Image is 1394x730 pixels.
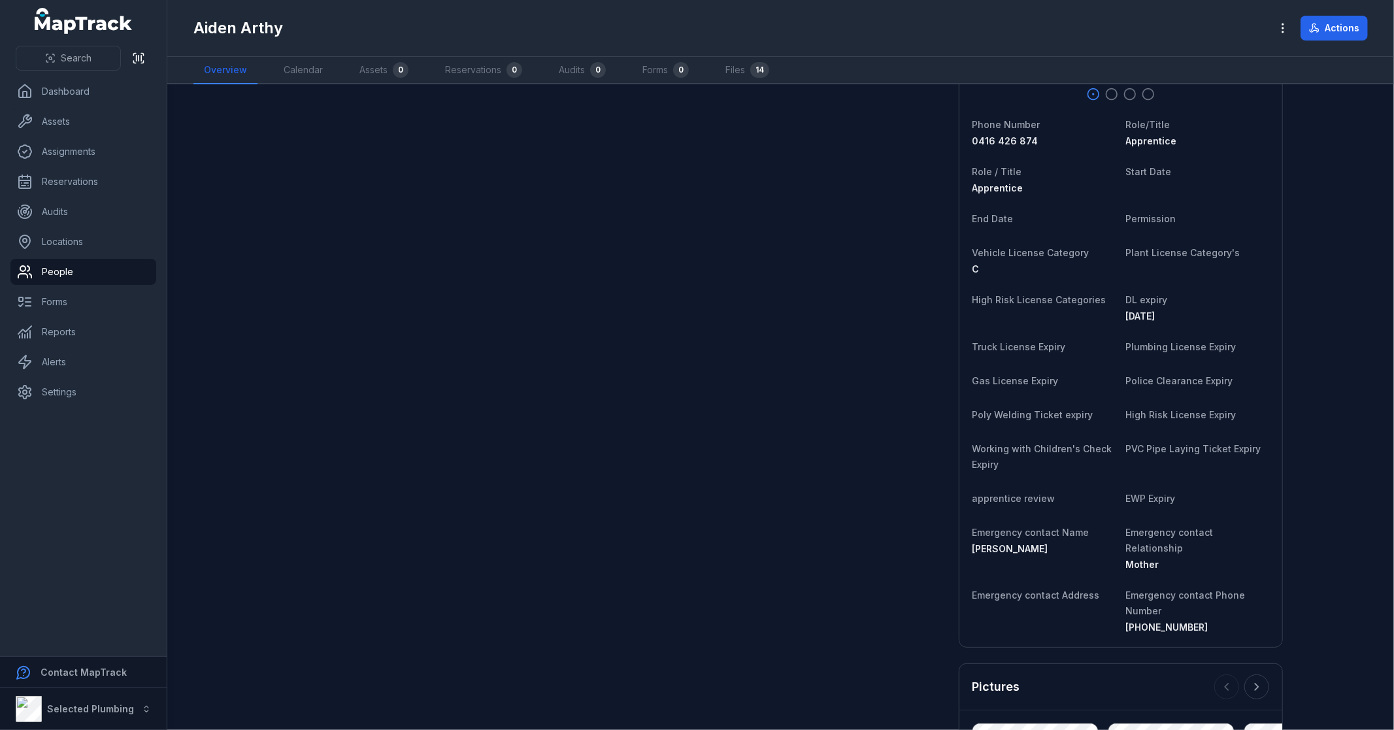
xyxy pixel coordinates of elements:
a: Reservations [10,169,156,195]
a: Audits [10,199,156,225]
div: 0 [393,62,408,78]
span: Permission [1126,213,1176,224]
strong: Selected Plumbing [47,703,134,714]
span: High Risk License Categories [972,294,1106,305]
span: High Risk License Expiry [1126,409,1236,420]
span: Vehicle License Category [972,247,1089,258]
div: 0 [506,62,522,78]
span: Emergency contact Phone Number [1126,589,1246,616]
a: Reports [10,319,156,345]
a: MapTrack [35,8,133,34]
a: Assets0 [349,57,419,84]
strong: Contact MapTrack [41,667,127,678]
a: Reservations0 [435,57,533,84]
span: Emergency contact Address [972,589,1100,601]
span: DL expiry [1126,294,1168,305]
a: Locations [10,229,156,255]
span: Emergency contact Relationship [1126,527,1214,554]
span: Police Clearance Expiry [1126,375,1233,386]
span: Role / Title [972,166,1022,177]
a: Forms [10,289,156,315]
a: People [10,259,156,285]
span: [DATE] [1126,310,1155,322]
span: EWP Expiry [1126,493,1176,504]
span: [PHONE_NUMBER] [1126,622,1208,633]
h1: Aiden Arthy [193,18,283,39]
div: 0 [590,62,606,78]
span: Truck License Expiry [972,341,1066,352]
button: Actions [1301,16,1368,41]
a: Forms0 [632,57,699,84]
span: Plant License Category's [1126,247,1240,258]
span: apprentice review [972,493,1055,504]
span: Search [61,52,91,65]
span: Emergency contact Name [972,527,1089,538]
span: End Date [972,213,1014,224]
span: Poly Welding Ticket expiry [972,409,1093,420]
button: Search [16,46,121,71]
span: [PERSON_NAME] [972,543,1048,554]
span: Gas License Expiry [972,375,1059,386]
span: Mother [1126,559,1159,570]
span: Apprentice [1126,135,1177,146]
span: Apprentice [972,182,1023,193]
a: Dashboard [10,78,156,105]
span: Role/Title [1126,119,1170,130]
a: Overview [193,57,257,84]
span: PVC Pipe Laying Ticket Expiry [1126,443,1261,454]
a: Calendar [273,57,333,84]
div: 0 [673,62,689,78]
a: Assets [10,108,156,135]
a: Files14 [715,57,780,84]
a: Settings [10,379,156,405]
a: Audits0 [548,57,616,84]
span: Working with Children's Check Expiry [972,443,1112,470]
a: Alerts [10,349,156,375]
span: Phone Number [972,119,1040,130]
h3: Pictures [972,678,1020,696]
time: 10/19/2025, 12:00:00 AM [1126,310,1155,322]
span: C [972,263,980,274]
span: Plumbing License Expiry [1126,341,1236,352]
span: 0416 426 874 [972,135,1038,146]
span: Start Date [1126,166,1172,177]
div: 14 [750,62,769,78]
a: Assignments [10,139,156,165]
